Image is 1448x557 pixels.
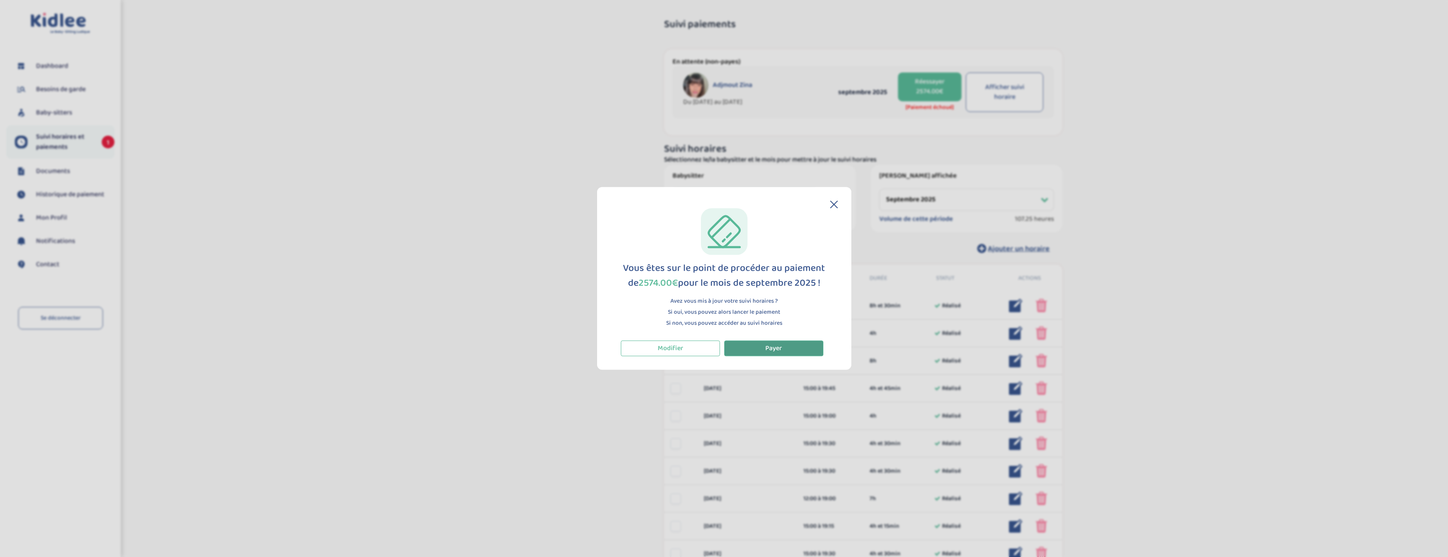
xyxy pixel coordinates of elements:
button: Payer [724,340,823,356]
button: Modifier [621,340,720,356]
p: Avez vous mis à jour votre suivi horaires ? [666,297,782,306]
p: Si non, vous pouvez accéder au suivi horaires [666,319,782,328]
p: Si oui, vous pouvez alors lancer le paiement [666,308,782,317]
span: 2574.00€ [639,275,678,291]
div: Vous êtes sur le point de procéder au paiement de pour le mois de septembre 2025 ! [621,261,828,290]
span: Payer [765,343,782,354]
